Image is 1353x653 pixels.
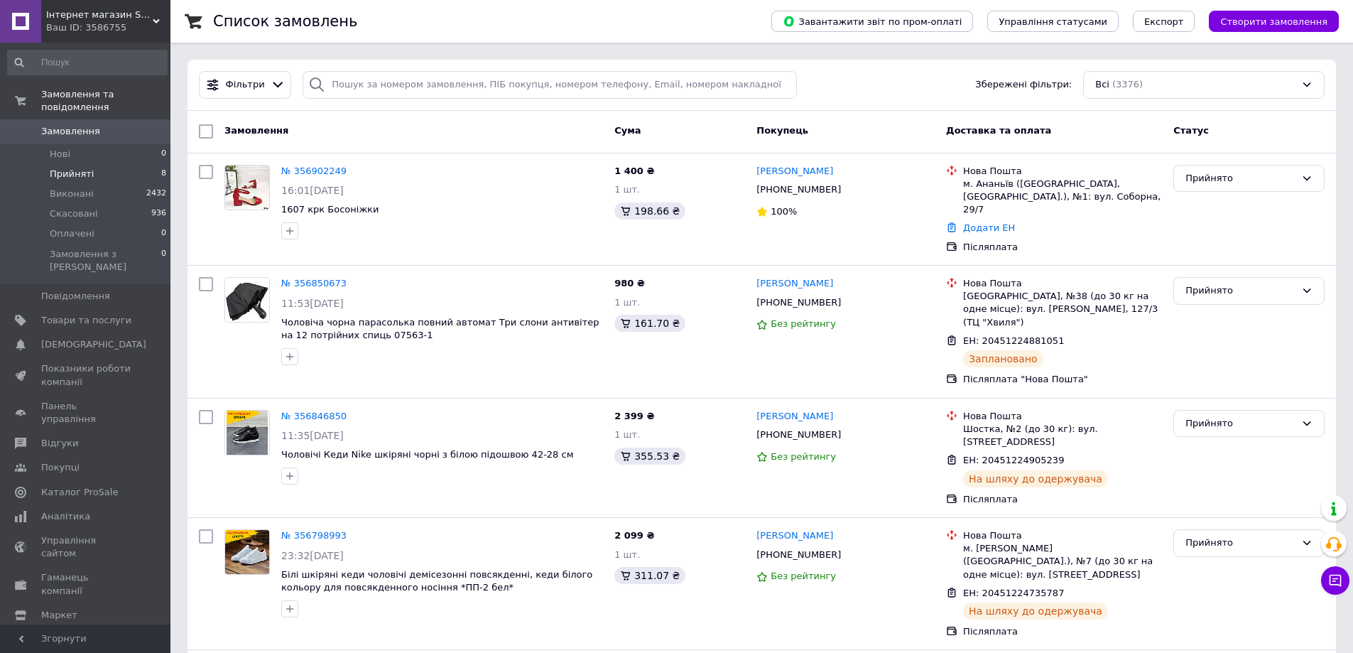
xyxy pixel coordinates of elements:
[41,534,131,560] span: Управління сайтом
[963,603,1108,620] div: На шляху до одержувача
[41,338,146,351] span: [DEMOGRAPHIC_DATA]
[161,168,166,180] span: 8
[46,21,170,34] div: Ваш ID: 3586755
[281,530,347,541] a: № 356798993
[1185,416,1295,431] div: Прийнято
[771,318,836,329] span: Без рейтингу
[614,203,685,220] div: 198.66 ₴
[161,248,166,274] span: 0
[614,166,654,176] span: 1 400 ₴
[50,148,70,161] span: Нові
[281,317,599,341] a: Чоловіча чорна парасолька повний автомат Три слони антивітер на 12 потрійних спиць 07563-1
[783,15,962,28] span: Завантажити звіт по пром-оплаті
[146,188,166,200] span: 2432
[225,166,269,210] img: Фото товару
[614,315,685,332] div: 161.70 ₴
[41,486,118,499] span: Каталог ProSale
[224,277,270,323] a: Фото товару
[281,298,344,309] span: 11:53[DATE]
[946,125,1051,136] span: Доставка та оплата
[756,277,833,291] a: [PERSON_NAME]
[614,567,685,584] div: 311.07 ₴
[281,449,573,460] a: Чоловічі Кеди Nike шкіряні чорні з білою підошвою 42-28 см
[7,50,168,75] input: Пошук
[281,411,347,421] a: № 356846850
[756,529,833,543] a: [PERSON_NAME]
[614,429,640,440] span: 1 шт.
[281,569,592,593] a: Білі шкіряні кеди чоловічі демісезонні повсякденні, кеди білого кольору для повсякденного носіння...
[41,314,131,327] span: Товари та послуги
[151,207,166,220] span: 936
[756,549,841,560] span: [PHONE_NUMBER]
[614,448,685,465] div: 355.53 ₴
[771,571,836,581] span: Без рейтингу
[50,207,98,220] span: Скасовані
[771,451,836,462] span: Без рейтингу
[614,530,654,541] span: 2 099 ₴
[963,423,1162,448] div: Шостка, №2 (до 30 кг): вул. [STREET_ADDRESS]
[771,11,973,32] button: Завантажити звіт по пром-оплаті
[1133,11,1195,32] button: Експорт
[756,297,841,308] span: [PHONE_NUMBER]
[1209,11,1339,32] button: Створити замовлення
[303,71,797,99] input: Пошук за номером замовлення, ПІБ покупця, номером телефону, Email, номером накладної
[1173,125,1209,136] span: Статус
[281,166,347,176] a: № 356902249
[281,550,344,561] span: 23:32[DATE]
[1185,536,1295,551] div: Прийнято
[771,206,797,217] span: 100%
[41,510,90,523] span: Аналітика
[614,549,640,560] span: 1 шт.
[975,78,1072,92] span: Збережені фільтри:
[614,184,640,195] span: 1 шт.
[963,542,1162,581] div: м. [PERSON_NAME] ([GEOGRAPHIC_DATA].), №7 (до 30 кг на одне місце): вул. [STREET_ADDRESS]
[281,278,347,288] a: № 356850673
[161,148,166,161] span: 0
[963,529,1162,542] div: Нова Пошта
[756,410,833,423] a: [PERSON_NAME]
[756,184,841,195] span: [PHONE_NUMBER]
[50,168,94,180] span: Прийняті
[756,429,841,440] span: [PHONE_NUMBER]
[963,222,1015,233] a: Додати ЕН
[614,278,645,288] span: 980 ₴
[41,88,170,114] span: Замовлення та повідомлення
[963,277,1162,290] div: Нова Пошта
[1195,16,1339,26] a: Створити замовлення
[50,227,94,240] span: Оплачені
[281,204,379,215] a: 1607 крк Босоніжки
[41,461,80,474] span: Покупці
[224,529,270,575] a: Фото товару
[963,335,1064,346] span: ЕН: 20451224881051
[963,588,1064,598] span: ЕН: 20451224735787
[46,9,153,21] span: Інтернет магазин Sport Year
[963,625,1162,638] div: Післяплата
[50,188,94,200] span: Виконані
[225,530,269,574] img: Фото товару
[1220,16,1327,27] span: Створити замовлення
[614,411,654,421] span: 2 399 ₴
[1144,16,1184,27] span: Експорт
[227,411,268,455] img: Фото товару
[963,373,1162,386] div: Післяплата "Нова Пошта"
[41,400,131,426] span: Панель управління
[963,455,1064,465] span: ЕН: 20451224905239
[756,165,833,178] a: [PERSON_NAME]
[1185,284,1295,298] div: Прийнято
[987,11,1119,32] button: Управління статусами
[41,609,77,622] span: Маркет
[41,290,110,303] span: Повідомлення
[224,125,288,136] span: Замовлення
[226,78,265,92] span: Фільтри
[41,437,78,450] span: Відгуки
[1112,79,1143,90] span: (3376)
[1095,78,1109,92] span: Всі
[963,178,1162,217] div: м. Ананьїв ([GEOGRAPHIC_DATA], [GEOGRAPHIC_DATA].), №1: вул. Соборна, 29/7
[224,410,270,455] a: Фото товару
[41,125,100,138] span: Замовлення
[1185,171,1295,186] div: Прийнято
[281,430,344,441] span: 11:35[DATE]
